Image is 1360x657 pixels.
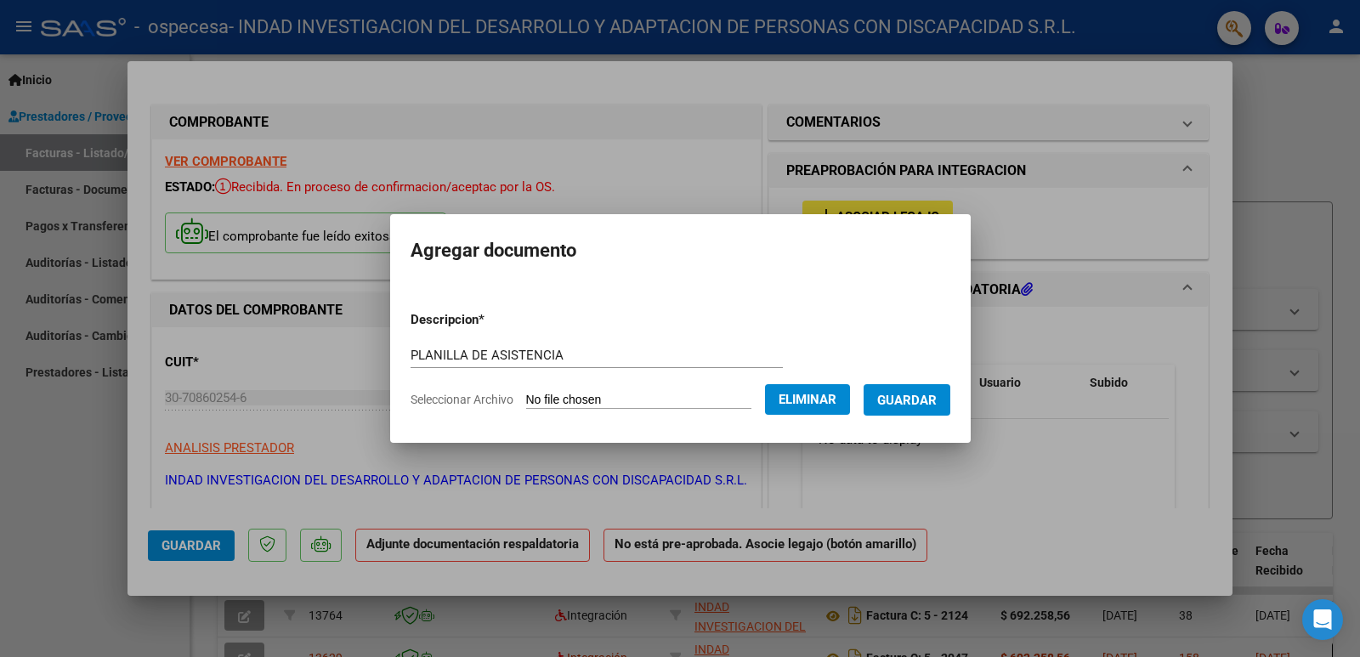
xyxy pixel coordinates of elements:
[877,393,937,408] span: Guardar
[411,393,513,406] span: Seleccionar Archivo
[779,392,836,407] span: Eliminar
[411,310,573,330] p: Descripcion
[1302,599,1343,640] div: Open Intercom Messenger
[765,384,850,415] button: Eliminar
[411,235,950,267] h2: Agregar documento
[864,384,950,416] button: Guardar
